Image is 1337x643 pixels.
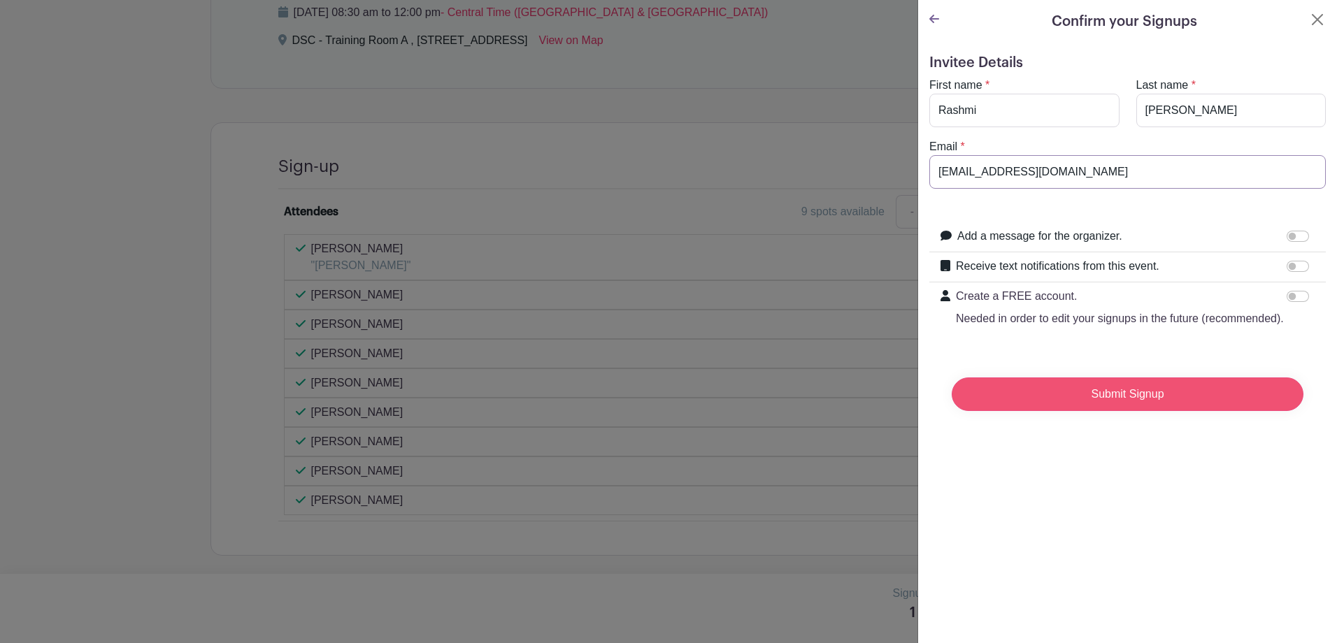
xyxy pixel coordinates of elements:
p: Create a FREE account. [956,288,1284,305]
label: Receive text notifications from this event. [956,258,1159,275]
label: First name [929,77,982,94]
h5: Invitee Details [929,55,1326,71]
label: Add a message for the organizer. [957,228,1122,245]
label: Last name [1136,77,1189,94]
label: Email [929,138,957,155]
p: Needed in order to edit your signups in the future (recommended). [956,310,1284,327]
button: Close [1309,11,1326,28]
h5: Confirm your Signups [1052,11,1197,32]
input: Submit Signup [952,377,1303,411]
